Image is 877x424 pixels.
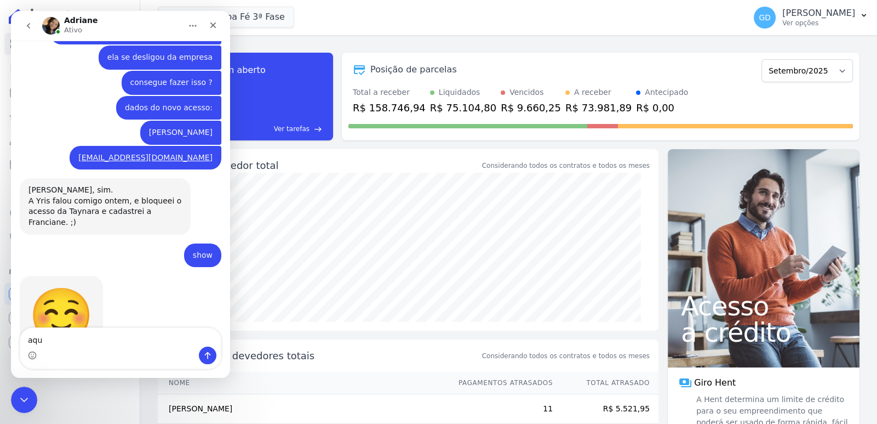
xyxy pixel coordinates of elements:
button: Reserva Boa Fé 3ª Fase [158,7,294,27]
th: Pagamentos Atrasados [448,372,553,394]
a: Recebíveis [4,283,135,305]
a: Visão Geral [4,33,135,55]
a: Ver tarefas east [198,124,322,134]
div: Gabriel diz… [9,135,210,168]
p: [PERSON_NAME] [782,8,855,19]
p: Ver opções [782,19,855,27]
div: ela se desligou da empresa [96,41,202,52]
button: Seletor de emoji [17,340,26,349]
div: [PERSON_NAME] [129,110,210,134]
a: Contratos [4,57,135,79]
div: relaxed [18,278,83,331]
div: Gabriel diz… [9,233,210,265]
div: Adriane diz… [9,167,210,232]
span: Principais devedores totais [182,348,480,363]
span: Considerando todos os contratos e todos os meses [482,351,650,361]
div: dados do novo acesso: [114,92,202,103]
div: R$ 158.746,94 [353,100,426,115]
span: GD [759,14,771,21]
div: A receber [574,87,611,98]
a: Parcelas [4,81,135,103]
div: Gabriel diz… [9,85,210,110]
div: Fechar [192,4,212,24]
div: Antecipado [645,87,688,98]
td: 11 [448,394,553,424]
button: Início [171,4,192,25]
div: R$ 0,00 [636,100,688,115]
div: [PERSON_NAME] [138,116,202,127]
div: Plataformas [9,265,131,279]
div: consegue fazer isso ? [111,60,210,84]
a: Clientes [4,129,135,151]
div: dados do novo acesso: [105,85,210,109]
div: Adriane diz… [9,265,210,361]
div: Gabriel diz… [9,110,210,135]
p: Ativo [53,14,71,25]
div: Total a receber [353,87,426,98]
a: Negativação [4,226,135,248]
div: Liquidados [439,87,480,98]
td: [PERSON_NAME] [158,394,448,424]
td: R$ 5.521,95 [553,394,658,424]
div: A Yris falou comigo ontem, e bloqueei o acesso da Taynara e cadastrei a Franciane. ;) [18,185,171,217]
div: Gabriel diz… [9,35,210,60]
span: Ver tarefas [274,124,309,134]
a: Crédito [4,202,135,224]
div: relaxed [9,265,92,337]
div: ela se desligou da empresa [88,35,210,59]
iframe: Intercom live chat [11,11,230,378]
div: Gabriel diz… [9,60,210,85]
div: R$ 9.660,25 [501,100,561,115]
a: Lotes [4,105,135,127]
div: [PERSON_NAME], sim. [18,174,171,185]
th: Total Atrasado [553,372,658,394]
div: Vencidos [509,87,543,98]
div: consegue fazer isso ? [119,66,202,77]
span: Acesso [681,293,846,319]
div: Posição de parcelas [370,63,457,76]
div: R$ 73.981,89 [565,100,632,115]
span: east [314,125,322,133]
a: Minha Carteira [4,154,135,176]
iframe: Intercom live chat [11,387,37,413]
div: show [173,233,210,257]
div: Considerando todos os contratos e todos os meses [482,161,650,171]
th: Nome [158,372,448,394]
span: Giro Hent [694,376,736,389]
div: [EMAIL_ADDRESS][DOMAIN_NAME] [59,135,210,159]
div: R$ 75.104,80 [430,100,496,115]
span: a crédito [681,319,846,346]
textarea: Envie uma mensagem... [9,317,210,336]
div: show [182,239,202,250]
div: Saldo devedor total [182,158,480,173]
a: [EMAIL_ADDRESS][DOMAIN_NAME] [67,142,202,151]
button: Enviar mensagem… [188,336,205,353]
div: [PERSON_NAME], sim.A Yris falou comigo ontem, e bloqueei o acesso da Taynara e cadastrei a Franci... [9,167,180,223]
button: GD [PERSON_NAME] Ver opções [745,2,877,33]
a: Conta Hent [4,307,135,329]
a: Transferências [4,178,135,200]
